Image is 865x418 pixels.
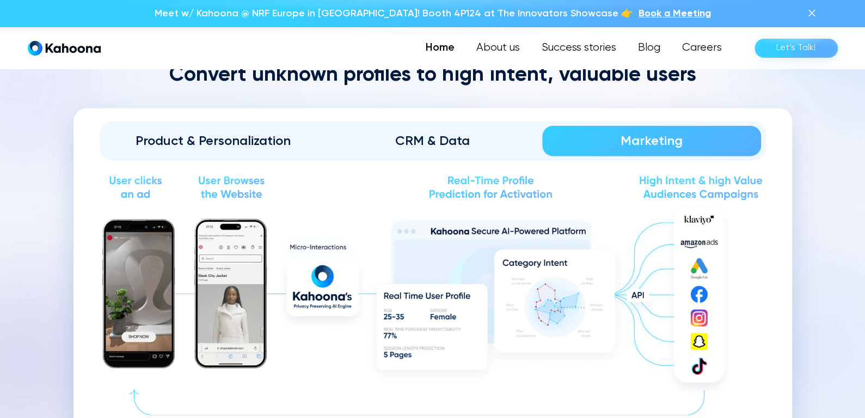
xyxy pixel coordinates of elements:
[627,37,671,59] a: Blog
[119,132,308,150] div: Product & Personalization
[531,37,627,59] a: Success stories
[338,132,527,150] div: CRM & Data
[557,132,746,150] div: Marketing
[776,39,816,57] div: Let’s Talk!
[155,7,633,21] p: Meet w/ Kahoona @ NRF Europe in [GEOGRAPHIC_DATA]! Booth 4P124 at The Innovators Showcase 👉
[639,9,711,19] span: Book a Meeting
[415,37,465,59] a: Home
[754,39,838,58] a: Let’s Talk!
[28,40,101,56] a: home
[671,37,733,59] a: Careers
[639,7,711,21] a: Book a Meeting
[465,37,531,59] a: About us
[73,63,792,89] h2: Convert unknown profiles to high intent, valuable users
